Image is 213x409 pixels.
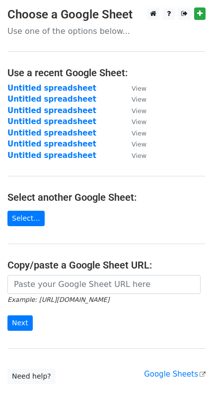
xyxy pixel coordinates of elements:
[7,7,206,22] h3: Choose a Google Sheet
[122,139,146,148] a: View
[132,140,146,148] small: View
[7,84,96,93] a: Untitled spreadsheet
[122,129,146,137] a: View
[7,26,206,36] p: Use one of the options below...
[7,259,206,271] h4: Copy/paste a Google Sheet URL:
[132,85,146,92] small: View
[7,129,96,137] a: Untitled spreadsheet
[122,106,146,115] a: View
[122,95,146,104] a: View
[7,106,96,115] a: Untitled spreadsheet
[132,152,146,159] small: View
[132,130,146,137] small: View
[122,117,146,126] a: View
[7,95,96,104] a: Untitled spreadsheet
[7,191,206,203] h4: Select another Google Sheet:
[7,67,206,79] h4: Use a recent Google Sheet:
[132,118,146,126] small: View
[7,369,56,384] a: Need help?
[122,151,146,160] a: View
[7,139,96,148] a: Untitled spreadsheet
[132,107,146,115] small: View
[7,151,96,160] a: Untitled spreadsheet
[7,275,201,294] input: Paste your Google Sheet URL here
[132,96,146,103] small: View
[122,84,146,93] a: View
[7,315,33,331] input: Next
[7,211,45,226] a: Select...
[7,117,96,126] a: Untitled spreadsheet
[7,296,109,303] small: Example: [URL][DOMAIN_NAME]
[144,370,206,379] a: Google Sheets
